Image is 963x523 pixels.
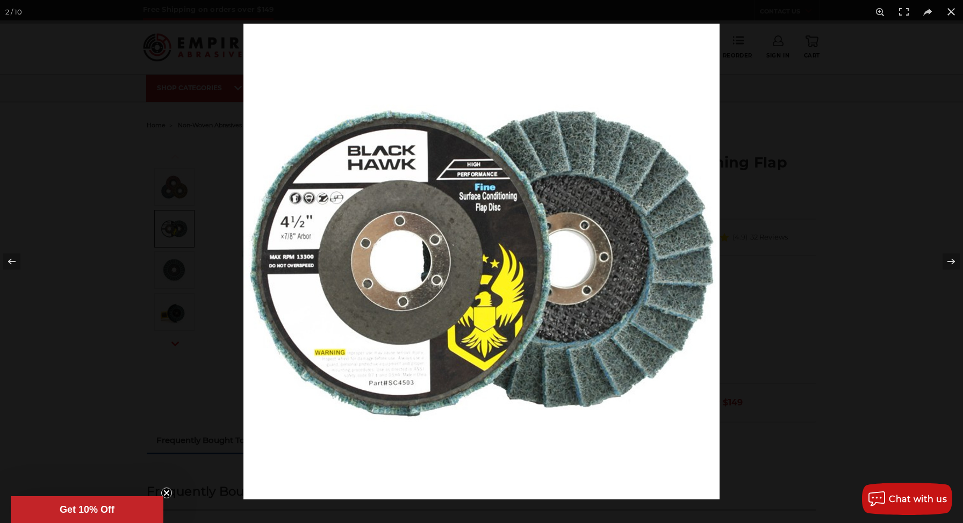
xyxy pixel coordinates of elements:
span: Get 10% Off [60,504,114,515]
button: Next (arrow right) [925,235,963,288]
img: Blue_Surface_Flap_Discs__55532.1570197497.jpg [243,24,720,499]
div: Get 10% OffClose teaser [11,496,163,523]
button: Close teaser [161,488,172,498]
button: Chat with us [862,483,952,515]
span: Chat with us [889,494,947,504]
